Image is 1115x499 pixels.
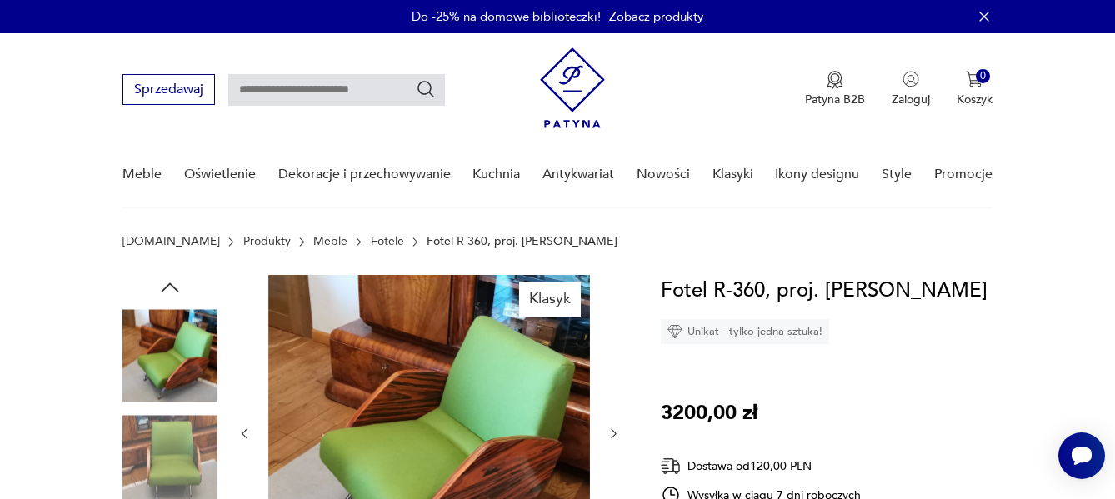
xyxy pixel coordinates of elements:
[667,324,682,339] img: Ikona diamentu
[278,142,451,207] a: Dekoracje i przechowywanie
[775,142,859,207] a: Ikony designu
[122,85,215,97] a: Sprzedawaj
[542,142,614,207] a: Antykwariat
[122,308,217,403] img: Zdjęcie produktu Fotel R-360, proj. J. Różański
[661,397,757,429] p: 3200,00 zł
[1058,432,1105,479] iframe: Smartsupp widget button
[892,71,930,107] button: Zaloguj
[540,47,605,128] img: Patyna - sklep z meblami i dekoracjami vintage
[243,235,291,248] a: Produkty
[313,235,347,248] a: Meble
[661,456,681,477] img: Ikona dostawy
[805,71,865,107] a: Ikona medaluPatyna B2B
[122,142,162,207] a: Meble
[472,142,520,207] a: Kuchnia
[892,92,930,107] p: Zaloguj
[184,142,256,207] a: Oświetlenie
[957,71,992,107] button: 0Koszyk
[371,235,404,248] a: Fotele
[882,142,912,207] a: Style
[661,319,829,344] div: Unikat - tylko jedna sztuka!
[637,142,690,207] a: Nowości
[122,235,220,248] a: [DOMAIN_NAME]
[805,92,865,107] p: Patyna B2B
[661,275,987,307] h1: Fotel R-360, proj. [PERSON_NAME]
[805,71,865,107] button: Patyna B2B
[427,235,617,248] p: Fotel R-360, proj. [PERSON_NAME]
[412,8,601,25] p: Do -25% na domowe biblioteczki!
[712,142,753,207] a: Klasyki
[966,71,982,87] img: Ikona koszyka
[902,71,919,87] img: Ikonka użytkownika
[609,8,703,25] a: Zobacz produkty
[661,456,861,477] div: Dostawa od 120,00 PLN
[519,282,581,317] div: Klasyk
[827,71,843,89] img: Ikona medalu
[976,69,990,83] div: 0
[416,79,436,99] button: Szukaj
[934,142,992,207] a: Promocje
[122,74,215,105] button: Sprzedawaj
[957,92,992,107] p: Koszyk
